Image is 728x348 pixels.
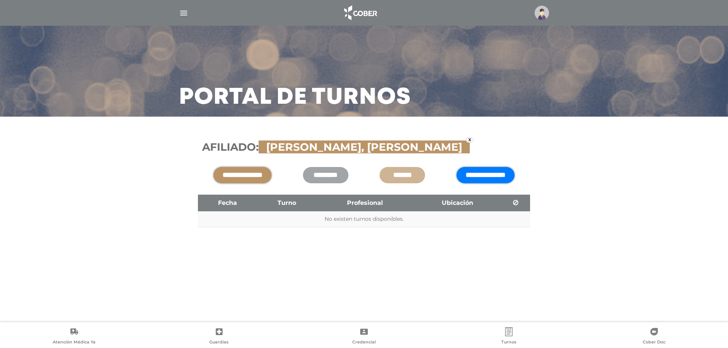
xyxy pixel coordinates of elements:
span: Cober Doc [643,339,665,346]
a: Cober Doc [582,327,726,346]
td: No existen turnos disponibles. [198,211,530,227]
a: Credencial [292,327,436,346]
span: Atención Médica Ya [53,339,96,346]
a: Atención Médica Ya [2,327,146,346]
img: profile-placeholder.svg [535,6,549,20]
a: x [466,137,474,143]
a: Guardias [146,327,291,346]
th: Fecha [198,195,257,211]
span: Guardias [209,339,229,346]
img: logo_cober_home-white.png [340,4,380,22]
a: Turnos [436,327,581,346]
h3: Portal de turnos [179,88,411,108]
th: Ubicación [414,195,501,211]
img: Cober_menu-lines-white.svg [179,8,188,18]
th: Profesional [316,195,414,211]
span: Credencial [352,339,376,346]
span: Turnos [501,339,516,346]
h3: Afiliado: [202,141,526,154]
th: Turno [257,195,316,211]
span: [PERSON_NAME], [PERSON_NAME] [262,140,466,153]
